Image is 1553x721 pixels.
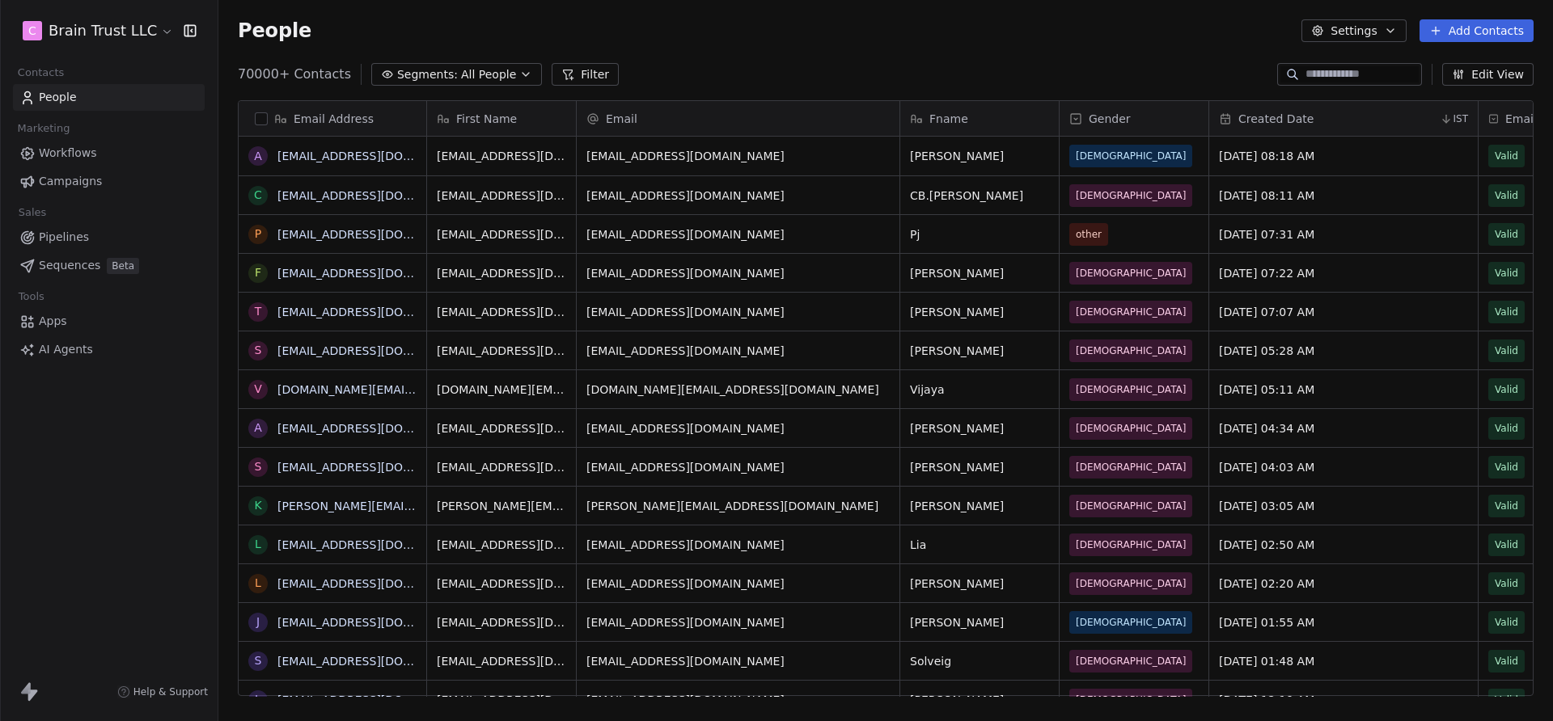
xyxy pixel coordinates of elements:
[910,576,1049,592] span: [PERSON_NAME]
[1442,63,1534,86] button: Edit View
[255,536,261,553] div: l
[1076,576,1186,592] span: [DEMOGRAPHIC_DATA]
[586,304,890,320] span: [EMAIL_ADDRESS][DOMAIN_NAME]
[255,264,261,281] div: f
[586,343,890,359] span: [EMAIL_ADDRESS][DOMAIN_NAME]
[437,304,566,320] span: [EMAIL_ADDRESS][DOMAIN_NAME]
[437,498,566,514] span: [PERSON_NAME][EMAIL_ADDRESS][DOMAIN_NAME]
[1495,226,1518,242] span: Valid
[1219,692,1468,708] span: [DATE] 12:19 AM
[1076,420,1186,436] span: [DEMOGRAPHIC_DATA]
[1495,382,1518,398] span: Valid
[1076,148,1186,164] span: [DEMOGRAPHIC_DATA]
[437,614,566,630] span: [EMAIL_ADDRESS][DOMAIN_NAME]
[1219,576,1468,592] span: [DATE] 02:20 AM
[254,187,262,204] div: c
[277,500,569,512] a: [PERSON_NAME][EMAIL_ADDRESS][DOMAIN_NAME]
[1076,498,1186,514] span: [DEMOGRAPHIC_DATA]
[39,341,93,358] span: AI Agents
[910,148,1049,164] span: [PERSON_NAME]
[586,265,890,281] span: [EMAIL_ADDRESS][DOMAIN_NAME]
[910,343,1049,359] span: [PERSON_NAME]
[437,148,566,164] span: [EMAIL_ADDRESS][DOMAIN_NAME]
[1495,304,1518,320] span: Valid
[254,497,261,514] div: k
[13,84,205,111] a: People
[277,655,476,668] a: [EMAIL_ADDRESS][DOMAIN_NAME]
[1076,265,1186,281] span: [DEMOGRAPHIC_DATA]
[1076,692,1186,708] span: [DEMOGRAPHIC_DATA]
[39,89,77,106] span: People
[437,459,566,475] span: [EMAIL_ADDRESS][DOMAIN_NAME]
[13,336,205,363] a: AI Agents
[39,173,102,190] span: Campaigns
[277,383,570,396] a: [DOMAIN_NAME][EMAIL_ADDRESS][DOMAIN_NAME]
[255,691,261,708] div: l
[577,101,899,136] div: Email
[11,285,51,309] span: Tools
[910,692,1049,708] span: [PERSON_NAME]
[586,614,890,630] span: [EMAIL_ADDRESS][DOMAIN_NAME]
[1219,226,1468,242] span: [DATE] 07:31 AM
[117,685,208,698] a: Help & Support
[254,420,262,436] div: A
[586,148,890,164] span: [EMAIL_ADDRESS][DOMAIN_NAME]
[11,200,53,225] span: Sales
[910,265,1049,281] span: [PERSON_NAME]
[910,614,1049,630] span: [PERSON_NAME]
[1219,265,1468,281] span: [DATE] 07:22 AM
[19,17,172,44] button: CBrain Trust LLC
[1076,614,1186,630] span: [DEMOGRAPHIC_DATA]
[1219,343,1468,359] span: [DATE] 05:28 AM
[1219,653,1468,669] span: [DATE] 01:48 AM
[255,303,262,320] div: t
[929,111,968,127] span: Fname
[13,308,205,335] a: Apps
[437,382,566,398] span: [DOMAIN_NAME][EMAIL_ADDRESS][DOMAIN_NAME]
[11,116,77,141] span: Marketing
[461,66,516,83] span: All People
[1219,420,1468,436] span: [DATE] 04:34 AM
[277,422,476,435] a: [EMAIL_ADDRESS][DOMAIN_NAME]
[586,576,890,592] span: [EMAIL_ADDRESS][DOMAIN_NAME]
[277,189,476,202] a: [EMAIL_ADDRESS][DOMAIN_NAME]
[910,304,1049,320] span: [PERSON_NAME]
[49,20,157,41] span: Brain Trust LLC
[39,257,100,274] span: Sequences
[437,537,566,553] span: [EMAIL_ADDRESS][DOMAIN_NAME]
[1076,459,1186,475] span: [DEMOGRAPHIC_DATA]
[910,653,1049,669] span: Solveig
[255,226,261,242] div: p
[437,420,566,436] span: [EMAIL_ADDRESS][DOMAIN_NAME]
[910,498,1049,514] span: [PERSON_NAME]
[255,342,262,359] div: S
[238,65,351,84] span: 70000+ Contacts
[456,111,517,127] span: First Name
[133,685,208,698] span: Help & Support
[1076,226,1102,242] span: other
[28,23,36,39] span: C
[586,692,890,708] span: [EMAIL_ADDRESS][DOMAIN_NAME]
[437,576,566,592] span: [EMAIL_ADDRESS][DOMAIN_NAME]
[586,226,890,242] span: [EMAIL_ADDRESS][DOMAIN_NAME]
[910,226,1049,242] span: Pj
[1219,304,1468,320] span: [DATE] 07:07 AM
[39,229,89,246] span: Pipelines
[1076,304,1186,320] span: [DEMOGRAPHIC_DATA]
[13,224,205,251] a: Pipelines
[1495,498,1518,514] span: Valid
[1219,537,1468,553] span: [DATE] 02:50 AM
[277,267,476,280] a: [EMAIL_ADDRESS][DOMAIN_NAME]
[277,306,476,318] a: [EMAIL_ADDRESS][DOMAIN_NAME]
[910,537,1049,553] span: Lia
[255,575,261,592] div: l
[1495,537,1518,553] span: Valid
[1495,459,1518,475] span: Valid
[1495,420,1518,436] span: Valid
[1453,112,1468,125] span: IST
[1060,101,1208,136] div: Gender
[13,252,205,279] a: SequencesBeta
[1495,343,1518,359] span: Valid
[107,258,139,274] span: Beta
[1420,19,1534,42] button: Add Contacts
